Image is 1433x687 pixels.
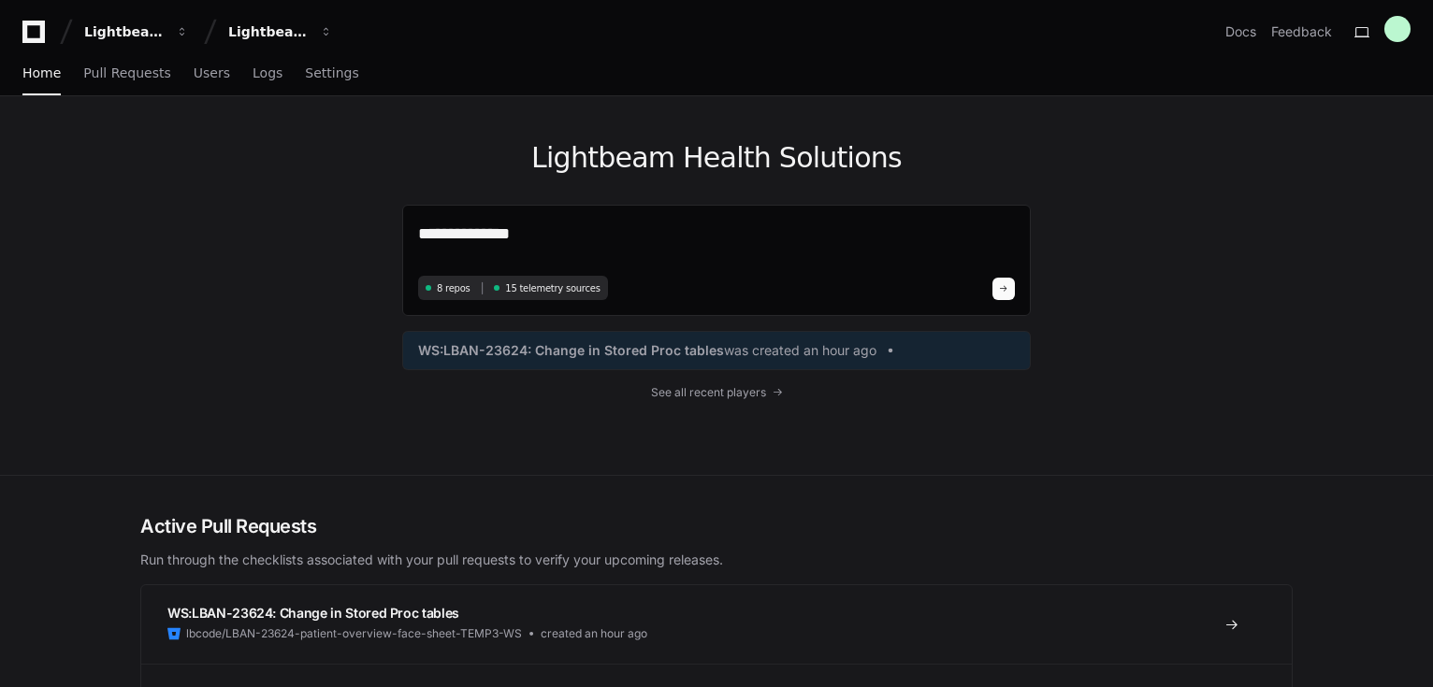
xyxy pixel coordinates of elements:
[418,341,1015,360] a: WS:LBAN-23624: Change in Stored Proc tableswas created an hour ago
[253,67,282,79] span: Logs
[83,52,170,95] a: Pull Requests
[228,22,309,41] div: Lightbeam Health Solutions
[77,15,196,49] button: Lightbeam Health
[194,52,230,95] a: Users
[167,605,459,621] span: WS:LBAN-23624: Change in Stored Proc tables
[84,22,165,41] div: Lightbeam Health
[22,52,61,95] a: Home
[505,281,600,295] span: 15 telemetry sources
[1225,22,1256,41] a: Docs
[22,67,61,79] span: Home
[418,341,724,360] span: WS:LBAN-23624: Change in Stored Proc tables
[402,385,1031,400] a: See all recent players
[221,15,340,49] button: Lightbeam Health Solutions
[437,281,470,295] span: 8 repos
[305,52,358,95] a: Settings
[141,585,1292,664] a: WS:LBAN-23624: Change in Stored Proc tableslbcode/LBAN-23624-patient-overview-face-sheet-TEMP3-WS...
[140,551,1293,569] p: Run through the checklists associated with your pull requests to verify your upcoming releases.
[541,626,647,641] span: created an hour ago
[186,626,522,641] span: lbcode/LBAN-23624-patient-overview-face-sheet-TEMP3-WS
[194,67,230,79] span: Users
[402,141,1031,175] h1: Lightbeam Health Solutions
[140,513,1293,539] h2: Active Pull Requests
[253,52,282,95] a: Logs
[651,385,766,400] span: See all recent players
[305,67,358,79] span: Settings
[1271,22,1332,41] button: Feedback
[724,341,876,360] span: was created an hour ago
[83,67,170,79] span: Pull Requests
